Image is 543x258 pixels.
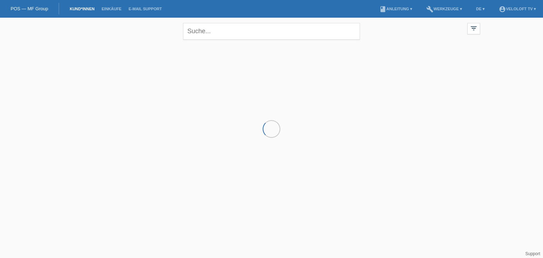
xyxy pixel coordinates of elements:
a: buildWerkzeuge ▾ [423,7,466,11]
a: Support [525,251,540,256]
i: build [426,6,433,13]
a: Kund*innen [66,7,98,11]
a: E-Mail Support [125,7,165,11]
a: DE ▾ [473,7,488,11]
a: Einkäufe [98,7,125,11]
i: account_circle [499,6,506,13]
div: You have saved the wrong login page in your bookmarks/favourites. Please do not save [DOMAIN_NAME]. [201,19,342,34]
a: POS — MF Group [11,6,48,11]
i: filter_list [470,24,478,32]
a: account_circleVeloLoft TV ▾ [495,7,539,11]
i: book [379,6,386,13]
a: bookAnleitung ▾ [376,7,416,11]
